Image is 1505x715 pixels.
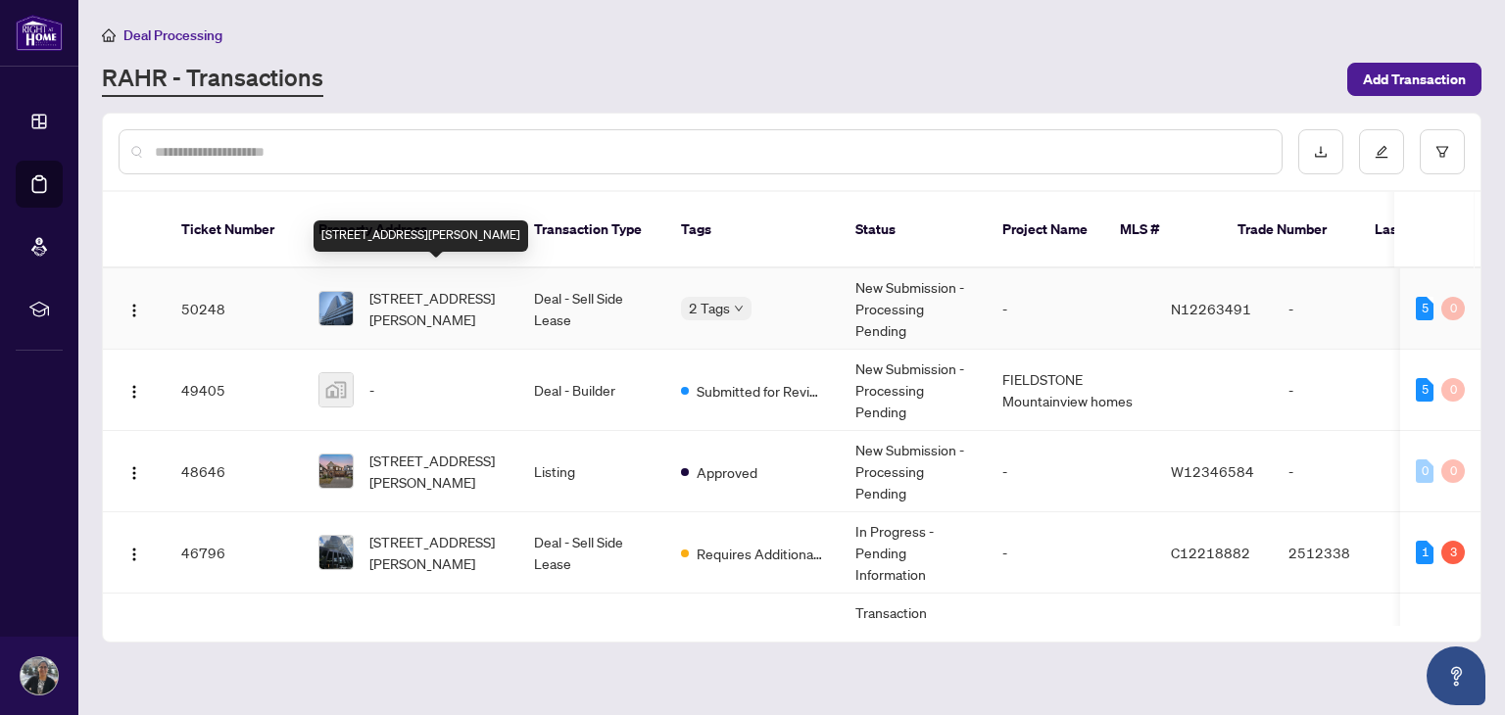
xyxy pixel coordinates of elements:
[369,531,503,574] span: [STREET_ADDRESS][PERSON_NAME]
[1441,541,1465,564] div: 3
[166,350,303,431] td: 49405
[1363,64,1466,95] span: Add Transaction
[126,303,142,318] img: Logo
[1273,512,1410,594] td: 2512338
[1222,192,1359,268] th: Trade Number
[1416,459,1433,483] div: 0
[1416,297,1433,320] div: 5
[303,192,518,268] th: Property Address
[840,512,987,594] td: In Progress - Pending Information
[697,380,824,402] span: Submitted for Review
[1435,145,1449,159] span: filter
[1171,462,1254,480] span: W12346584
[1427,646,1485,705] button: Open asap
[840,431,987,512] td: New Submission - Processing Pending
[665,192,840,268] th: Tags
[16,15,63,51] img: logo
[840,192,987,268] th: Status
[123,26,222,44] span: Deal Processing
[1347,63,1481,96] button: Add Transaction
[840,594,987,696] td: Transaction Processing Complete - Awaiting Payment
[840,268,987,350] td: New Submission - Processing Pending
[1273,268,1410,350] td: -
[119,455,150,487] button: Logo
[987,431,1155,512] td: -
[102,28,116,42] span: home
[987,268,1155,350] td: -
[1441,459,1465,483] div: 0
[1171,300,1251,317] span: N12263491
[1104,192,1222,268] th: MLS #
[518,594,665,696] td: Deal - Referral Sale
[518,512,665,594] td: Deal - Sell Side Lease
[369,287,503,330] span: [STREET_ADDRESS][PERSON_NAME]
[1273,594,1410,696] td: 2511795
[21,657,58,694] img: Profile Icon
[166,512,303,594] td: 46796
[1314,145,1328,159] span: download
[369,450,503,493] span: [STREET_ADDRESS][PERSON_NAME]
[314,220,528,252] div: [STREET_ADDRESS][PERSON_NAME]
[319,536,353,569] img: thumbnail-img
[319,373,353,406] img: thumbnail-img
[369,623,503,666] span: [STREET_ADDRESS][PERSON_NAME]
[987,192,1104,268] th: Project Name
[166,431,303,512] td: 48646
[126,465,142,481] img: Logo
[987,350,1155,431] td: FIELDSTONE Mountainview homes
[119,374,150,405] button: Logo
[102,62,323,97] a: RAHR - Transactions
[1416,378,1433,402] div: 5
[1441,297,1465,320] div: 0
[119,537,150,568] button: Logo
[1416,541,1433,564] div: 1
[1359,129,1404,174] button: edit
[1441,378,1465,402] div: 0
[987,594,1155,696] td: [STREET_ADDRESS][PERSON_NAME]
[840,350,987,431] td: New Submission - Processing Pending
[319,292,353,325] img: thumbnail-img
[697,543,824,564] span: Requires Additional Docs
[166,268,303,350] td: 50248
[1273,350,1410,431] td: -
[369,379,374,401] span: -
[1273,431,1410,512] td: -
[1420,129,1465,174] button: filter
[697,461,757,483] span: Approved
[987,512,1155,594] td: -
[126,384,142,400] img: Logo
[518,350,665,431] td: Deal - Builder
[126,547,142,562] img: Logo
[319,454,353,488] img: thumbnail-img
[1171,544,1250,561] span: C12218882
[166,192,303,268] th: Ticket Number
[518,268,665,350] td: Deal - Sell Side Lease
[518,192,665,268] th: Transaction Type
[689,297,730,319] span: 2 Tags
[518,431,665,512] td: Listing
[166,594,303,696] td: 46785
[1375,145,1388,159] span: edit
[734,304,744,313] span: down
[1298,129,1343,174] button: download
[119,293,150,324] button: Logo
